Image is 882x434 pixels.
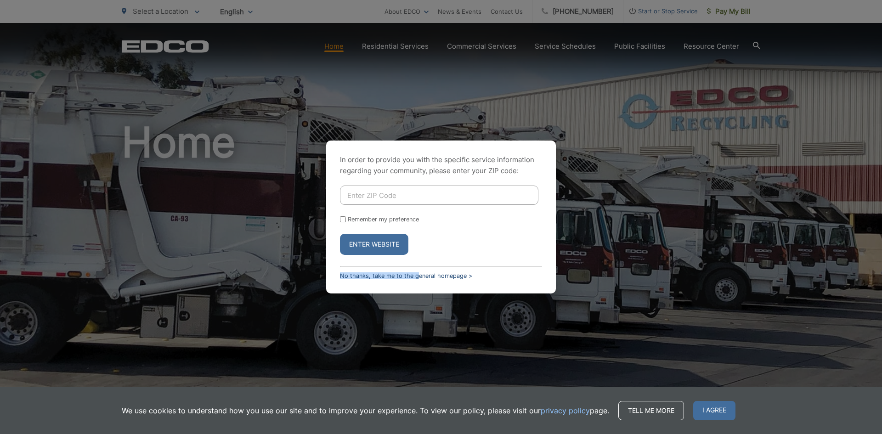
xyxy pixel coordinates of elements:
[348,216,419,223] label: Remember my preference
[340,272,472,279] a: No thanks, take me to the general homepage >
[340,234,408,255] button: Enter Website
[693,401,735,420] span: I agree
[541,405,590,416] a: privacy policy
[340,154,542,176] p: In order to provide you with the specific service information regarding your community, please en...
[618,401,684,420] a: Tell me more
[340,186,538,205] input: Enter ZIP Code
[122,405,609,416] p: We use cookies to understand how you use our site and to improve your experience. To view our pol...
